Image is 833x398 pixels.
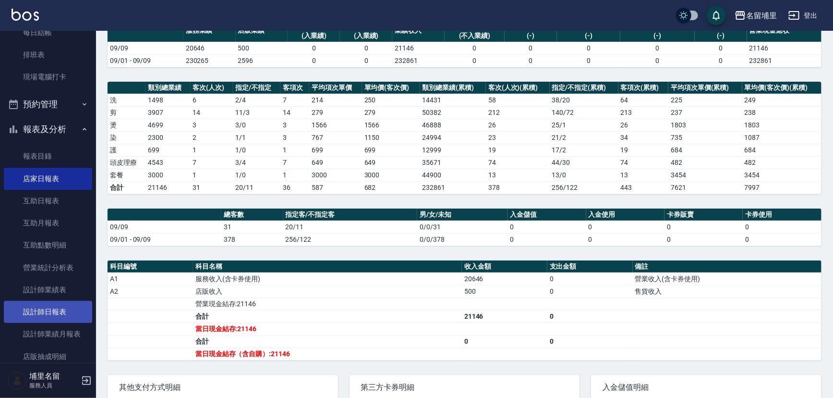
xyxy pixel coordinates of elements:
a: 營業統計分析表 [4,257,92,279]
td: 214 [309,94,362,106]
td: 23 [486,131,550,144]
td: 46888 [420,119,486,131]
th: 單均價(客次價) [362,82,420,94]
td: 0 [547,335,633,348]
td: 3000 [309,169,362,181]
td: 頭皮理療 [108,156,145,169]
td: 服務收入(含卡券使用) [193,273,462,285]
table: a dense table [108,20,821,67]
td: 售貨收入 [633,285,821,298]
td: 0 [507,221,586,233]
td: 35671 [420,156,486,169]
td: 店販收入 [193,285,462,298]
td: 3 / 0 [233,119,280,131]
td: 2 / 4 [233,94,280,106]
td: 232861 [392,54,445,67]
td: 1803 [668,119,742,131]
td: 34 [618,131,669,144]
td: 684 [742,144,821,156]
th: 備註 [633,261,821,273]
td: 7 [280,94,310,106]
div: (-) [697,31,745,41]
td: 21146 [145,181,190,194]
td: 44 / 30 [550,156,618,169]
button: 名留埔里 [731,6,781,25]
a: 設計師日報表 [4,301,92,323]
td: 0 [505,54,557,67]
td: 213 [618,106,669,119]
th: 平均項次單價 [309,82,362,94]
td: 11 / 3 [233,106,280,119]
td: 套餐 [108,169,145,181]
td: 3454 [742,169,821,181]
td: 護 [108,144,145,156]
td: 染 [108,131,145,144]
td: 13 [486,169,550,181]
td: 44900 [420,169,486,181]
th: 平均項次單價(累積) [668,82,742,94]
td: 699 [145,144,190,156]
td: 1 [280,169,310,181]
th: 卡券使用 [743,209,821,221]
td: 4699 [145,119,190,131]
td: 649 [362,156,420,169]
td: 4543 [145,156,190,169]
td: 3000 [362,169,420,181]
th: 入金使用 [586,209,664,221]
td: 0 [288,42,340,54]
td: 09/01 - 09/09 [108,233,221,246]
td: 684 [668,144,742,156]
td: 營業收入(含卡券使用) [633,273,821,285]
td: 250 [362,94,420,106]
td: 13 [618,169,669,181]
td: 31 [191,181,233,194]
td: 0 [288,54,340,67]
td: 20/11 [233,181,280,194]
td: 3 / 4 [233,156,280,169]
th: 類別總業績 [145,82,190,94]
div: (-) [559,31,618,41]
td: 1498 [145,94,190,106]
table: a dense table [108,261,821,361]
td: 0 [445,42,505,54]
td: 0 [743,233,821,246]
td: 31 [221,221,283,233]
td: 38 / 20 [550,94,618,106]
td: 649 [309,156,362,169]
td: 13 / 0 [550,169,618,181]
td: 1803 [742,119,821,131]
td: 20646 [183,42,236,54]
th: 指定/不指定 [233,82,280,94]
td: A2 [108,285,193,298]
td: 1 / 0 [233,144,280,156]
td: 21146 [462,310,547,323]
td: 682 [362,181,420,194]
td: 279 [362,106,420,119]
td: 20/11 [283,221,418,233]
td: 0 [340,54,392,67]
td: 燙 [108,119,145,131]
td: 443 [618,181,669,194]
td: 0 [557,54,620,67]
td: 0 [507,233,586,246]
td: 19 [618,144,669,156]
td: 1566 [309,119,362,131]
td: 洗 [108,94,145,106]
th: 客項次(累積) [618,82,669,94]
td: 0 [664,221,743,233]
td: 7997 [742,181,821,194]
td: 19 [486,144,550,156]
th: 男/女/未知 [417,209,507,221]
td: 238 [742,106,821,119]
td: 1 [280,144,310,156]
p: 服務人員 [29,381,78,390]
th: 類別總業績(累積) [420,82,486,94]
span: 入金儲值明細 [603,383,810,392]
td: 0 [445,54,505,67]
table: a dense table [108,82,821,194]
th: 總客數 [221,209,283,221]
td: 25 / 1 [550,119,618,131]
td: 2 [191,131,233,144]
td: 0 [547,285,633,298]
th: 客次(人次)(累積) [486,82,550,94]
